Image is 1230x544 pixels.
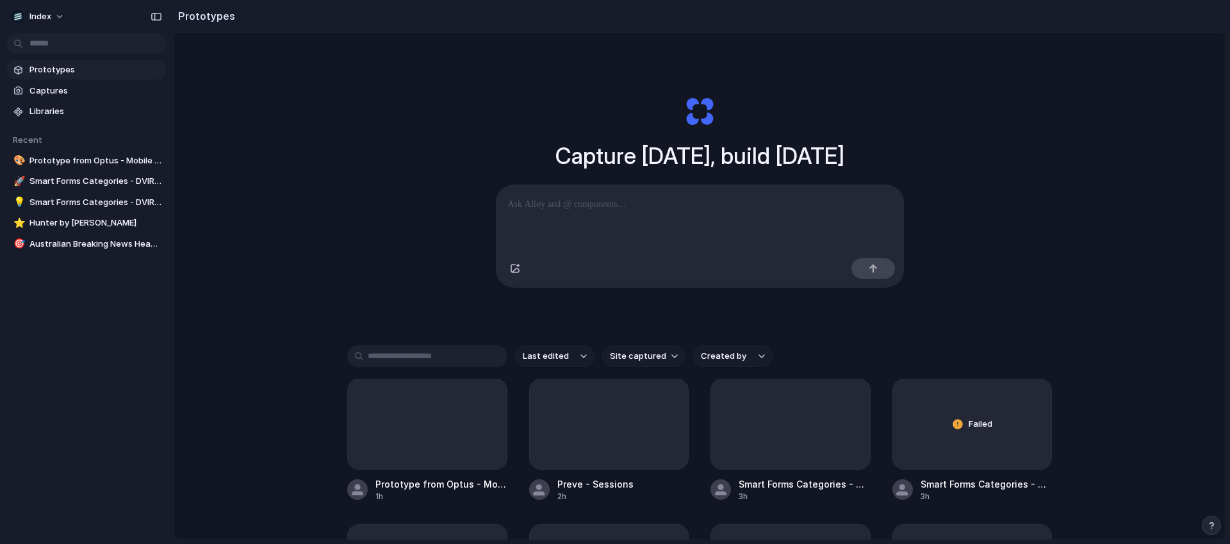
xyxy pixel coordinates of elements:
span: Smart Forms Categories - DVIR / Vehicle Inspections | Workyard [29,175,161,188]
span: Hunter by [PERSON_NAME] [29,217,161,229]
div: 3h [739,491,871,502]
a: Libraries [6,102,167,121]
span: Recent [13,135,42,145]
a: FailedSmart Forms Categories - DVIR / Vehicle Inspections | Workyard3h [892,379,1053,502]
div: 🎨 [13,153,22,168]
div: 💡 [13,195,22,210]
span: Libraries [29,105,161,118]
h2: Prototypes [173,8,235,24]
button: 🚀 [12,175,24,188]
a: 🚀Smart Forms Categories - DVIR / Vehicle Inspections | Workyard [6,172,167,191]
div: 3h [921,491,1053,502]
a: Prototypes [6,60,167,79]
button: 🎯 [12,238,24,251]
div: Prototype from Optus - Mobile Phones, nbn, Home Internet, Entertainment and Sport [375,477,507,491]
button: 💡 [12,196,24,209]
span: Prototypes [29,63,161,76]
button: Site captured [602,345,685,367]
span: Last edited [523,350,569,363]
span: Prototype from Optus - Mobile Phones, nbn, Home Internet, Entertainment and Sport [29,154,161,167]
div: 🚀 [13,174,22,189]
button: 🎨 [12,154,24,167]
button: ⭐ [12,217,24,229]
span: Created by [701,350,746,363]
button: Last edited [515,345,594,367]
a: Captures [6,81,167,101]
div: 🎯 [13,236,22,251]
div: Preve - Sessions [557,477,634,491]
button: Created by [693,345,773,367]
span: Smart Forms Categories - DVIR / Vehicle Inspections | Workyard [29,196,161,209]
a: ⭐Hunter by [PERSON_NAME] [6,213,167,233]
a: 🎯Australian Breaking News Headlines & World News Online | [DOMAIN_NAME] [6,235,167,254]
span: Index [29,10,51,23]
span: Captures [29,85,161,97]
span: Failed [969,418,992,431]
span: Australian Breaking News Headlines & World News Online | [DOMAIN_NAME] [29,238,161,251]
h1: Capture [DATE], build [DATE] [555,139,844,173]
div: Smart Forms Categories - DVIR / Vehicle Inspections | Workyard [921,477,1053,491]
a: Preve - Sessions2h [529,379,689,502]
div: 1h [375,491,507,502]
button: Index [6,6,71,27]
a: Smart Forms Categories - DVIR / Vehicle Inspections | Workyard3h [710,379,871,502]
span: Site captured [610,350,666,363]
a: 🎨Prototype from Optus - Mobile Phones, nbn, Home Internet, Entertainment and Sport [6,151,167,170]
div: ⭐ [13,216,22,231]
a: Prototype from Optus - Mobile Phones, nbn, Home Internet, Entertainment and Sport1h [347,379,507,502]
a: 💡Smart Forms Categories - DVIR / Vehicle Inspections | Workyard [6,193,167,212]
div: Smart Forms Categories - DVIR / Vehicle Inspections | Workyard [739,477,871,491]
div: 2h [557,491,634,502]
